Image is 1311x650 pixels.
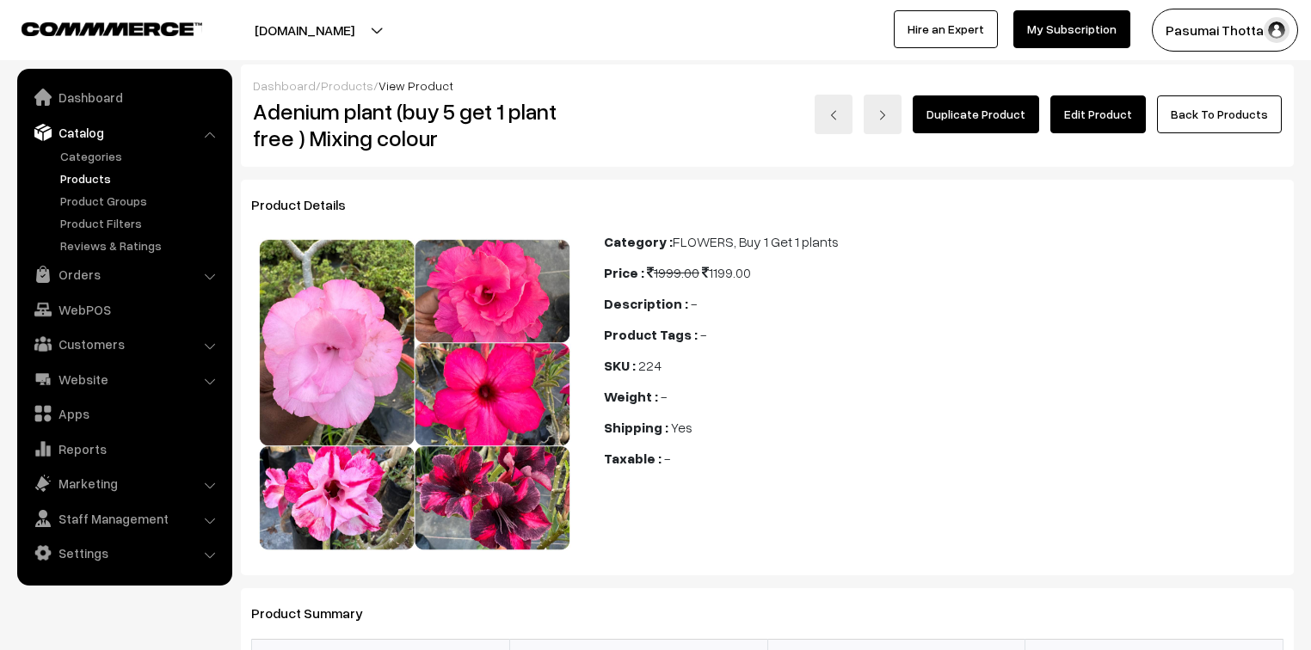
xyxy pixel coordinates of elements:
[22,294,226,325] a: WebPOS
[56,214,226,232] a: Product Filters
[22,398,226,429] a: Apps
[22,259,226,290] a: Orders
[664,450,670,467] span: -
[253,78,316,93] a: Dashboard
[251,196,366,213] span: Product Details
[647,264,699,281] span: 1999.00
[22,328,226,359] a: Customers
[22,433,226,464] a: Reports
[604,264,644,281] b: Price :
[251,604,384,622] span: Product Summary
[194,9,415,52] button: [DOMAIN_NAME]
[253,98,579,151] h2: Adenium plant (buy 5 get 1 plant free ) Mixing colour
[604,262,1283,283] div: 1199.00
[828,110,839,120] img: left-arrow.png
[56,192,226,210] a: Product Groups
[604,231,1283,252] div: FLOWERS, Buy 1 Get 1 plants
[22,468,226,499] a: Marketing
[877,110,888,120] img: right-arrow.png
[379,78,453,93] span: View Product
[604,419,668,436] b: Shipping :
[604,233,673,250] b: Category :
[638,357,662,374] span: 224
[56,147,226,165] a: Categories
[1157,95,1282,133] a: Back To Products
[661,388,667,405] span: -
[894,10,998,48] a: Hire an Expert
[1013,10,1130,48] a: My Subscription
[22,503,226,534] a: Staff Management
[56,169,226,187] a: Products
[321,78,373,93] a: Products
[22,117,226,148] a: Catalog
[22,537,226,568] a: Settings
[604,450,662,467] b: Taxable :
[258,238,571,551] img: 17179249359482photo_2024-06-09_14-50-55.jpg
[604,295,688,312] b: Description :
[56,236,226,254] a: Reviews & Ratings
[1264,17,1289,43] img: user
[22,82,226,113] a: Dashboard
[253,77,1282,95] div: / /
[22,22,202,35] img: COMMMERCE
[604,326,698,343] b: Product Tags :
[604,357,636,374] b: SKU :
[691,295,697,312] span: -
[671,419,692,436] span: Yes
[1050,95,1146,133] a: Edit Product
[1152,9,1298,52] button: Pasumai Thotta…
[700,326,706,343] span: -
[22,364,226,395] a: Website
[604,388,658,405] b: Weight :
[913,95,1039,133] a: Duplicate Product
[22,17,172,38] a: COMMMERCE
